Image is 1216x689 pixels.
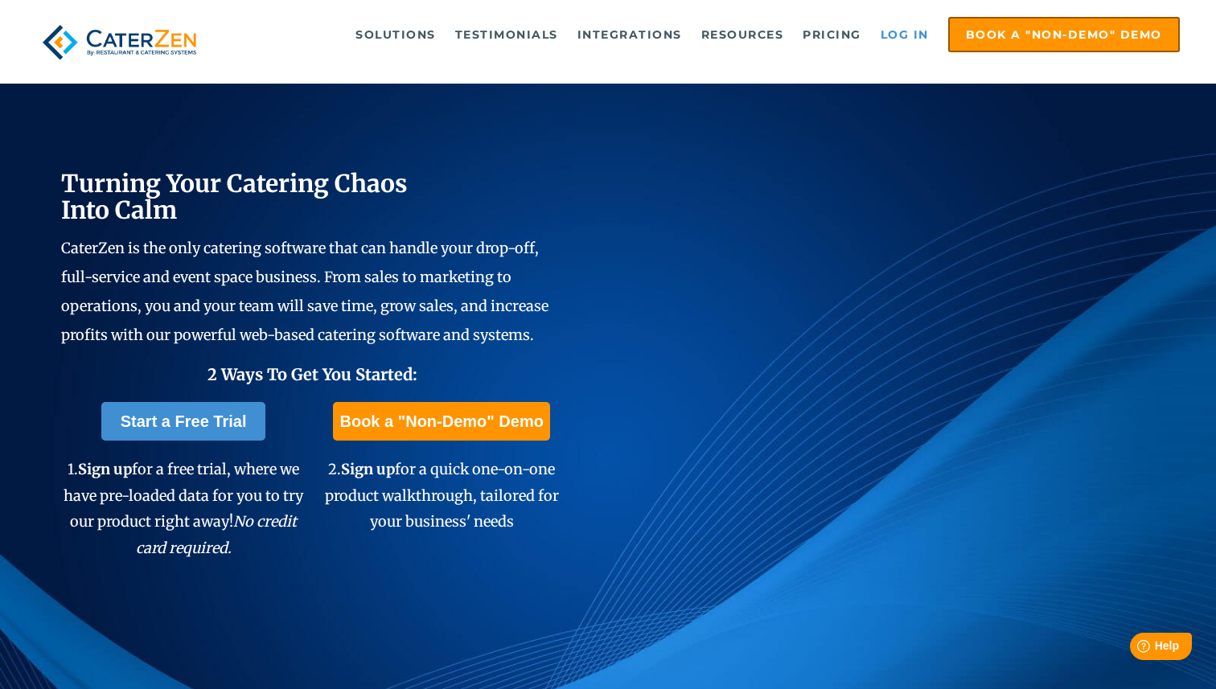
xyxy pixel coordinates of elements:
[36,17,203,68] img: caterzen
[64,460,303,556] span: 1. for a free trial, where we have pre-loaded data for you to try our product right away!
[136,512,298,556] em: No credit card required.
[341,460,395,478] span: Sign up
[333,402,549,441] a: Book a "Non-Demo" Demo
[61,239,548,344] span: CaterZen is the only catering software that can handle your drop-off, full-service and event spac...
[207,364,417,384] span: 2 Ways To Get You Started:
[447,18,566,51] a: Testimonials
[325,460,559,531] span: 2. for a quick one-on-one product walkthrough, tailored for your business' needs
[347,18,444,51] a: Solutions
[61,168,408,225] span: Turning Your Catering Chaos Into Calm
[948,17,1180,52] a: Book a "Non-Demo" Demo
[232,17,1179,52] div: Navigation Menu
[693,18,792,51] a: Resources
[795,18,869,51] a: Pricing
[873,18,937,51] a: Log in
[101,402,266,441] a: Start a Free Trial
[569,18,690,51] a: Integrations
[1073,626,1198,671] iframe: Help widget launcher
[78,460,132,478] span: Sign up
